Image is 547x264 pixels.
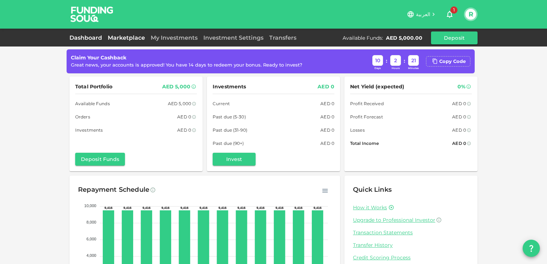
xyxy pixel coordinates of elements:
div: AED 0 [452,126,466,134]
button: Invest [213,153,256,166]
span: Investments [75,126,103,134]
span: العربية [416,11,430,18]
div: AED 0 [318,82,334,91]
div: Copy Code [439,58,466,65]
tspan: 4,000 [86,253,96,258]
span: Investments [213,82,246,91]
span: Past due (90+) [213,140,244,147]
div: AED 0 [177,113,191,121]
span: Current [213,100,230,107]
button: question [523,240,540,257]
div: AED 0 [320,100,334,107]
span: Quick Links [353,186,392,194]
div: Available Funds : [343,34,383,41]
div: 10 [372,55,383,66]
div: AED 0 [452,113,466,121]
div: Days [372,67,383,70]
div: 21 [408,55,419,66]
div: AED 0 [320,140,334,147]
span: Profit Forecast [350,113,383,121]
tspan: 6,000 [86,236,96,241]
a: My Investments [148,34,200,41]
span: Losses [350,126,365,134]
div: AED 0 [452,100,466,107]
button: Deposit Funds [75,153,125,166]
span: Profit Received [350,100,384,107]
tspan: 8,000 [86,220,96,224]
div: AED 5,000 [168,100,191,107]
span: 1 [450,6,458,14]
span: Past due (5-30) [213,113,246,121]
a: Dashboard [69,34,105,41]
span: Orders [75,113,90,121]
div: Repayment Schedule [78,184,149,196]
button: R [465,9,476,20]
button: 1 [442,7,457,21]
div: Minutes [408,67,419,70]
a: Transfer History [353,242,469,249]
div: AED 0 [452,140,466,147]
a: Transaction Statements [353,229,469,236]
div: Great news, your accounts is approved! You have 14 days to redeem your bonus. Ready to invest? [71,62,302,69]
div: : [386,57,387,65]
a: Investment Settings [200,34,266,41]
div: Hours [390,67,401,70]
span: Upgrade to Professional Investor [353,217,435,223]
button: Deposit [431,31,478,44]
span: Total Income [350,140,379,147]
div: AED 0 [177,126,191,134]
a: How it Works [353,204,387,211]
a: Transfers [266,34,299,41]
a: Upgrade to Professional Investor [353,217,469,224]
a: Credit Scoring Process [353,254,469,261]
span: Total Portfolio [75,82,112,91]
a: Marketplace [105,34,148,41]
span: Net Yield (expected) [350,82,405,91]
div: AED 5,000.00 [386,34,422,41]
div: : [404,57,405,65]
div: AED 0 [320,126,334,134]
span: Past due (31-90) [213,126,247,134]
tspan: 10,000 [84,203,96,207]
div: 2 [390,55,401,66]
div: AED 5,000 [162,82,190,91]
div: AED 0 [320,113,334,121]
div: 0% [458,82,465,91]
span: Available Funds [75,100,110,107]
span: Claim Your Cashback [71,54,126,61]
